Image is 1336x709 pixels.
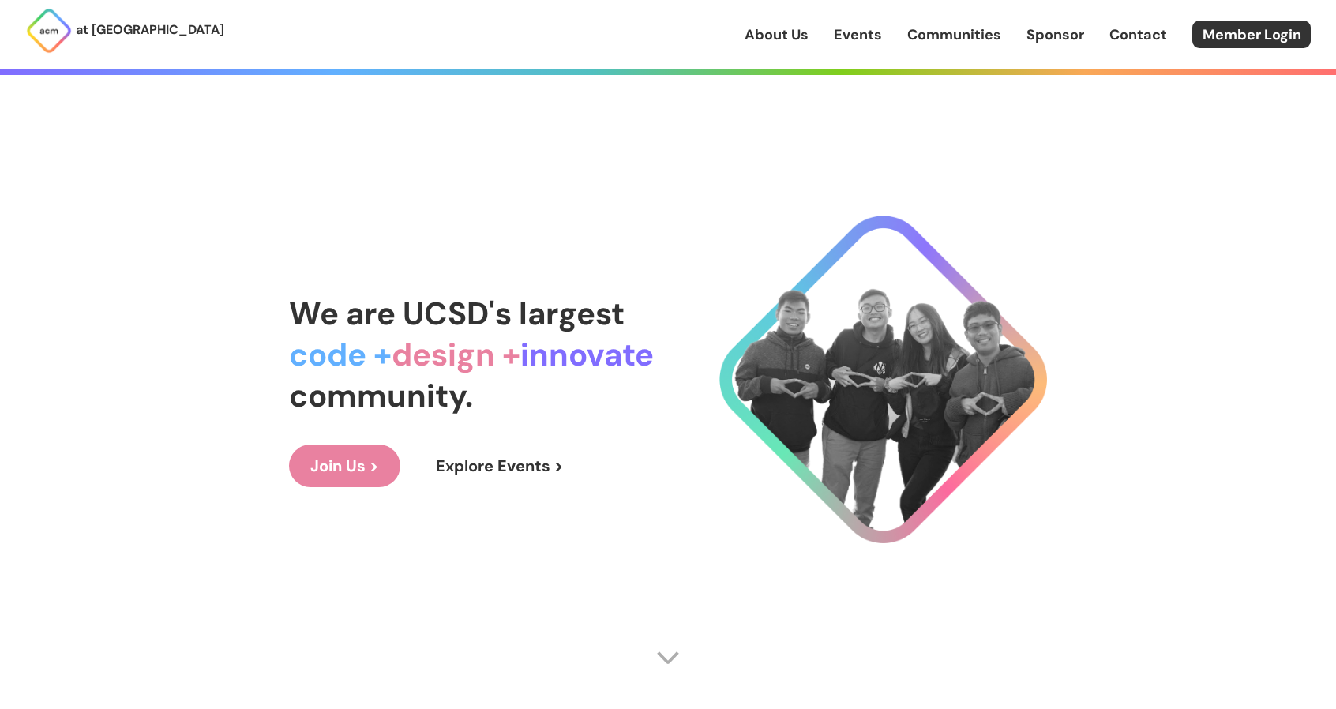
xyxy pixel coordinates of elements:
a: Explore Events > [415,445,585,487]
a: at [GEOGRAPHIC_DATA] [25,7,224,54]
a: Contact [1109,24,1167,45]
a: Sponsor [1026,24,1084,45]
a: Member Login [1192,21,1311,48]
a: About Us [745,24,809,45]
p: at [GEOGRAPHIC_DATA] [76,20,224,40]
span: innovate [520,334,654,375]
span: design + [392,334,520,375]
span: We are UCSD's largest [289,293,625,334]
span: code + [289,334,392,375]
img: ACM Logo [25,7,73,54]
a: Communities [907,24,1001,45]
a: Events [834,24,882,45]
img: Scroll Arrow [656,646,680,670]
a: Join Us > [289,445,400,487]
span: community. [289,375,473,416]
img: Cool Logo [719,216,1047,543]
